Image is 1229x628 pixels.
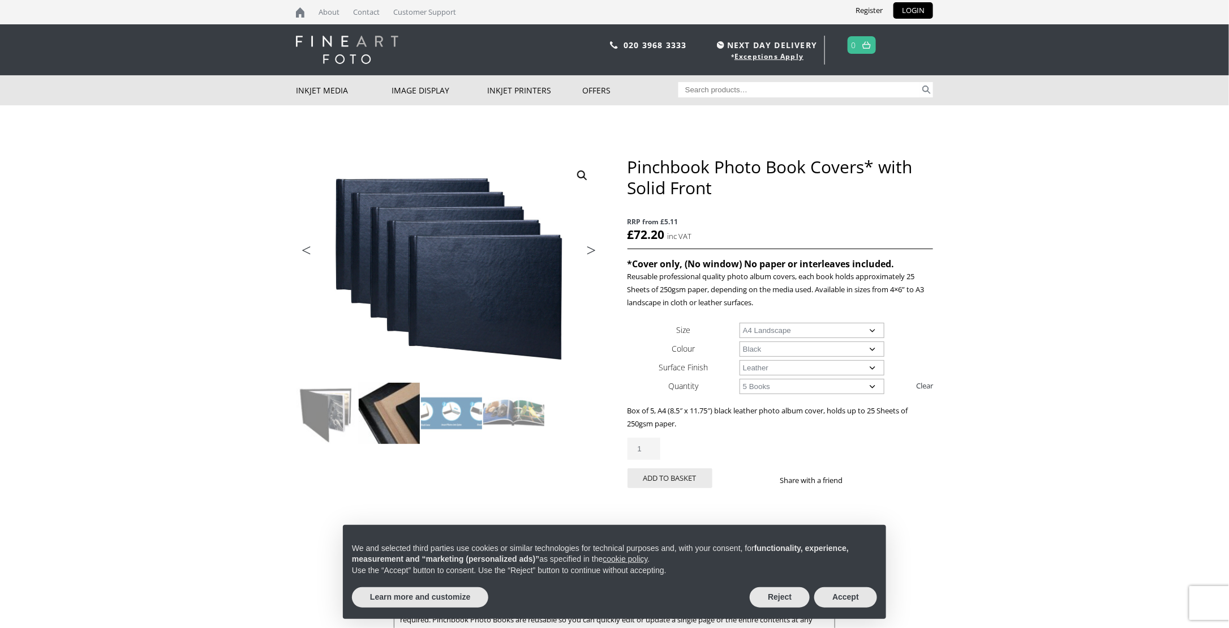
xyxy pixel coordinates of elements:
[628,215,933,228] span: RRP from £5.11
[572,165,592,186] a: View full-screen image gallery
[672,343,695,354] label: Colour
[717,41,724,49] img: time.svg
[884,476,893,485] img: email sharing button
[624,40,687,50] a: 020 3968 3333
[750,587,810,608] button: Reject
[814,587,877,608] button: Accept
[734,52,803,61] a: Exceptions Apply
[334,516,895,628] div: Notice
[628,404,933,430] p: Box of 5, A4 (8.5″ x 11.75″) black leather photo album cover, holds up to 25 Sheets of 250gsm paper.
[483,445,544,506] img: Pinchbook Photo Book Covers* with Solid Front - Image 8
[603,554,648,563] a: cookie policy
[352,587,488,608] button: Learn more and customize
[668,381,698,391] label: Quantity
[296,445,358,506] img: Pinchbook Photo Book Covers* with Solid Front - Image 5
[628,258,933,270] h4: *Cover only, (No window) No paper or interleaves included.
[916,377,933,395] a: Clear options
[296,383,358,444] img: Pinchbook Photo Book Covers* with Solid Front
[359,445,420,506] img: Pinchbook Photo Book Covers* with Solid Front - Image 6
[628,227,634,242] span: £
[714,39,817,52] span: NEXT DAY DELIVERY
[857,476,866,485] img: facebook sharing button
[628,438,660,460] input: Product quantity
[628,270,933,309] p: Reusable professional quality photo album covers, each book holds approximately 25 Sheets of 250g...
[852,37,857,53] a: 0
[676,324,690,335] label: Size
[296,36,398,64] img: logo-white.svg
[610,41,618,49] img: phone.svg
[352,565,877,576] p: Use the “Accept” button to consent. Use the “Reject” button to continue without accepting.
[862,41,871,49] img: basket.svg
[421,383,482,444] img: Pinchbook Photo Book Covers* with Solid Front - Image 3
[421,445,482,506] img: Pinchbook Photo Book Covers* with Solid Front - Image 7
[487,75,583,105] a: Inkjet Printers
[352,543,877,565] p: We and selected third parties use cookies or similar technologies for technical purposes and, wit...
[870,476,879,485] img: twitter sharing button
[392,75,487,105] a: Image Display
[359,383,420,444] img: Pinchbook Photo Book Covers* with Solid Front - Image 2
[296,75,392,105] a: Inkjet Media
[628,468,712,488] button: Add to basket
[628,156,933,198] h1: Pinchbook Photo Book Covers* with Solid Front
[628,227,665,242] bdi: 72.20
[893,2,933,19] a: LOGIN
[483,383,544,444] img: Pinchbook Photo Book Covers* with Solid Front - Image 4
[678,82,921,97] input: Search products…
[659,362,708,373] label: Surface Finish
[583,75,678,105] a: Offers
[847,2,891,19] a: Register
[352,544,849,564] strong: functionality, experience, measurement and “marketing (personalized ads)”
[780,474,857,487] p: Share with a friend
[920,82,933,97] button: Search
